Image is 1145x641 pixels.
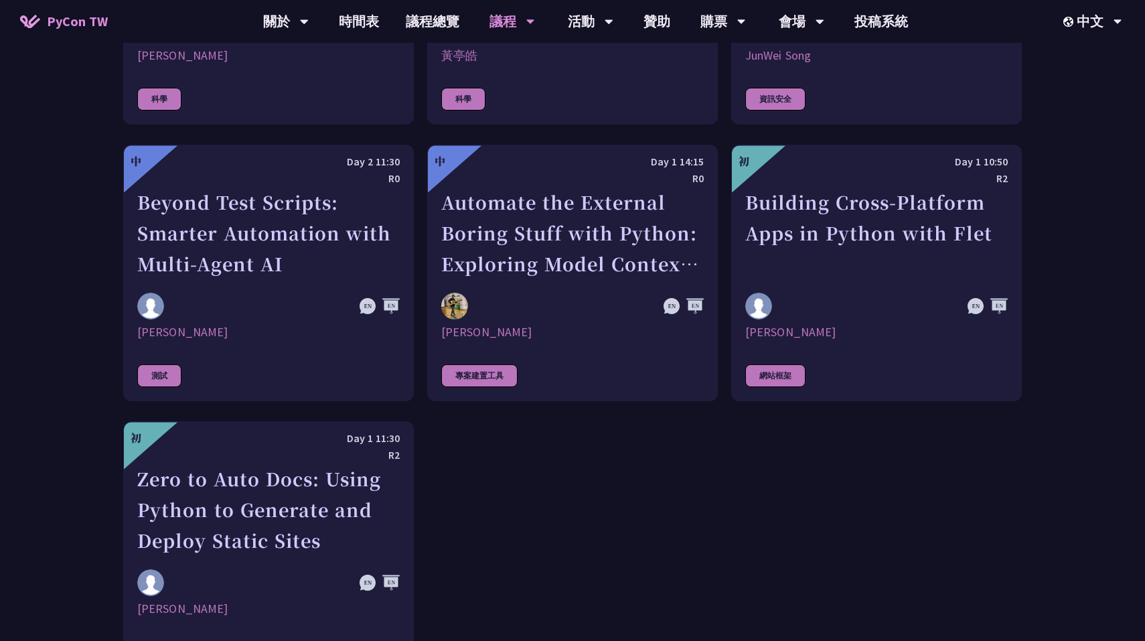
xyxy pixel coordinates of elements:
span: PyCon TW [47,11,108,31]
div: Day 1 11:30 [137,430,400,447]
div: 初 [739,153,749,169]
div: R0 [137,170,400,187]
img: Ryosuke Tanno [441,293,468,319]
div: [PERSON_NAME] [137,48,400,64]
div: Building Cross-Platform Apps in Python with Flet [745,187,1008,279]
a: 中 Day 1 14:15 R0 Automate the External Boring Stuff with Python: Exploring Model Context Protocol... [427,145,718,401]
div: Zero to Auto Docs: Using Python to Generate and Deploy Static Sites [137,464,400,556]
div: R2 [745,170,1008,187]
div: 科學 [137,88,181,111]
a: 初 Day 1 10:50 R2 Building Cross-Platform Apps in Python with Flet Cyrus Mante [PERSON_NAME] 網站框架 [731,145,1022,401]
img: Daniel Gau [137,569,164,596]
div: 中 [131,153,141,169]
div: [PERSON_NAME] [745,324,1008,340]
div: JunWei Song [745,48,1008,64]
div: R0 [441,170,704,187]
div: Day 1 14:15 [441,153,704,170]
div: 初 [131,430,141,446]
img: Home icon of PyCon TW 2025 [20,15,40,28]
div: Beyond Test Scripts: Smarter Automation with Multi-Agent AI [137,187,400,279]
div: [PERSON_NAME] [137,601,400,617]
div: Day 1 10:50 [745,153,1008,170]
img: Locale Icon [1063,17,1077,27]
div: 測試 [137,364,181,387]
div: 網站框架 [745,364,806,387]
div: 專案建置工具 [441,364,518,387]
div: Automate the External Boring Stuff with Python: Exploring Model Context Protocol (MCP) [441,187,704,279]
div: [PERSON_NAME] [441,324,704,340]
div: 資訊安全 [745,88,806,111]
div: [PERSON_NAME] [137,324,400,340]
a: PyCon TW [7,5,121,38]
div: 科學 [441,88,485,111]
div: 黃亭皓 [441,48,704,64]
img: Sneha Mavuri [137,293,164,319]
div: R2 [137,447,400,464]
a: 中 Day 2 11:30 R0 Beyond Test Scripts: Smarter Automation with Multi-Agent AI Sneha Mavuri [PERSON... [123,145,414,401]
div: Day 2 11:30 [137,153,400,170]
div: 中 [435,153,445,169]
img: Cyrus Mante [745,293,772,319]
